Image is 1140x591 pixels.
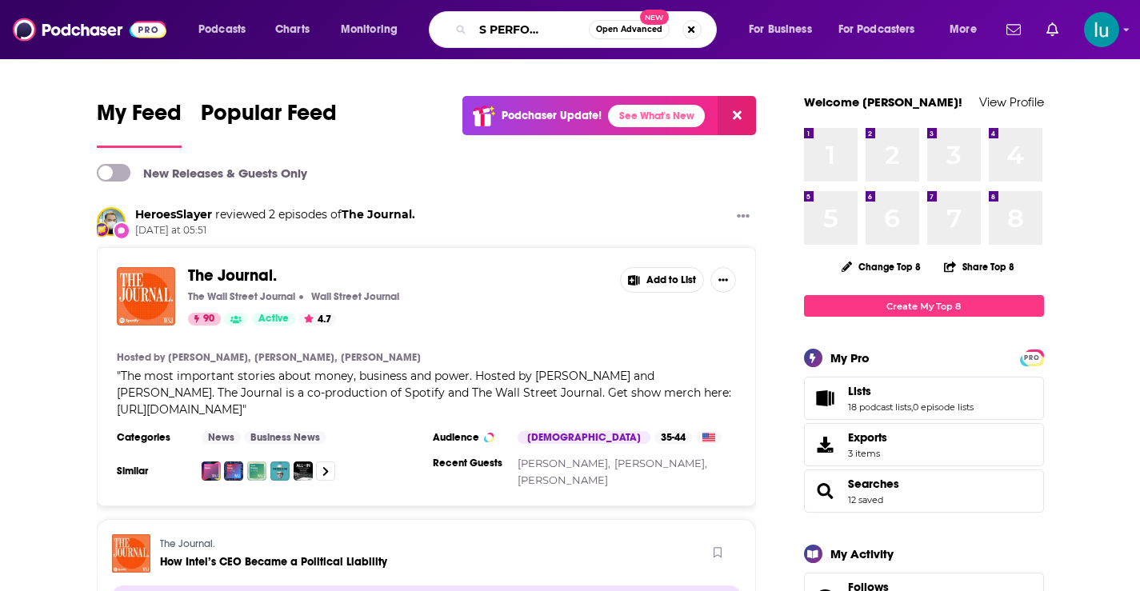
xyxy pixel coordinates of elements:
span: Podcasts [198,18,246,41]
div: My Pro [830,350,870,365]
span: For Business [749,18,812,41]
h3: of [135,207,415,222]
span: PRO [1022,352,1042,364]
button: Share Top 8 [943,251,1015,282]
a: Searches [848,477,899,491]
img: Podchaser - Follow, Share and Rate Podcasts [13,14,166,45]
a: [PERSON_NAME], [254,351,337,364]
a: The Journal. [188,267,277,285]
div: My Activity [830,546,894,561]
button: Show More Button [730,207,756,227]
img: User Profile [1084,12,1119,47]
a: 90 [188,313,221,325]
a: Searches [810,480,842,502]
span: Active [258,311,289,327]
a: Create My Top 8 [804,295,1044,317]
button: open menu [738,17,832,42]
input: Search podcasts, credits, & more... [473,17,589,42]
span: My Feed [97,99,182,136]
h3: Audience [433,431,505,444]
a: 0 episode lists [913,401,974,413]
a: Welcome [PERSON_NAME]! [804,94,962,110]
a: Show notifications dropdown [1040,16,1065,43]
button: open menu [938,17,997,42]
span: More [950,18,977,41]
img: The Prof G Pod with Scott Galloway [270,461,290,481]
a: 12 saved [848,494,883,505]
span: , [911,401,913,413]
a: 18 podcast lists [848,401,911,413]
button: Add to List [620,267,705,293]
button: Change Top 8 [832,257,931,277]
img: The Journal. [117,267,175,325]
img: WSJ Your Money Briefing [247,461,266,481]
a: See What's New [608,105,705,127]
a: Lists [848,384,974,398]
span: Exports [848,430,887,445]
span: The Journal. [188,266,277,286]
a: News [202,431,241,444]
div: New Review [113,222,130,239]
div: Search podcasts, credits, & more... [444,11,732,48]
h3: Categories [117,431,189,444]
a: PRO [1022,351,1042,363]
p: Podchaser Update! [502,109,602,122]
div: 35-44 [654,431,692,444]
a: Popular Feed [201,99,337,148]
a: My Feed [97,99,182,148]
a: The Journal. [160,537,215,550]
button: open menu [187,17,266,42]
span: Exports [810,433,842,456]
a: The Journal. [342,207,415,222]
button: open menu [828,17,938,42]
a: New Releases & Guests Only [97,164,307,182]
a: [PERSON_NAME], [614,457,707,469]
span: 3 items [848,448,887,459]
span: [DATE] at 05:51 [135,224,415,238]
img: How Intel’s CEO Became a Political Liability [112,534,150,573]
button: Show profile menu [1084,12,1119,47]
img: WSJ Tech News Briefing [224,461,243,481]
span: 90 [203,311,214,327]
span: Open Advanced [596,26,662,34]
div: [DEMOGRAPHIC_DATA] [518,431,650,444]
a: Charts [265,17,319,42]
span: reviewed 2 episodes [215,207,327,222]
span: The most important stories about money, business and power. Hosted by [PERSON_NAME] and [PERSON_N... [117,369,731,417]
span: " " [117,369,731,417]
img: All-In with Chamath, Jason, Sacks & Friedberg [294,461,313,481]
a: [PERSON_NAME] [341,351,421,364]
span: Lists [848,384,871,398]
h4: Hosted by [117,351,165,364]
button: Show More Button [710,267,736,293]
a: Show notifications dropdown [1000,16,1027,43]
a: Exports [804,423,1044,466]
img: WSJ What’s News [202,461,221,481]
span: New [640,10,669,25]
span: Logged in as lusodano [1084,12,1119,47]
a: [PERSON_NAME] [518,473,608,486]
a: View Profile [979,94,1044,110]
a: Business News [244,431,326,444]
span: Lists [804,377,1044,420]
h3: Recent Guests [433,457,505,469]
span: Popular Feed [201,99,337,136]
span: Monitoring [341,18,398,41]
h3: Similar [117,465,189,477]
a: [PERSON_NAME], [518,457,610,469]
p: The Wall Street Journal [188,290,295,303]
a: HeroesSlayer [98,209,124,234]
button: Open AdvancedNew [589,20,670,39]
button: open menu [330,17,418,42]
a: Active [252,313,295,325]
